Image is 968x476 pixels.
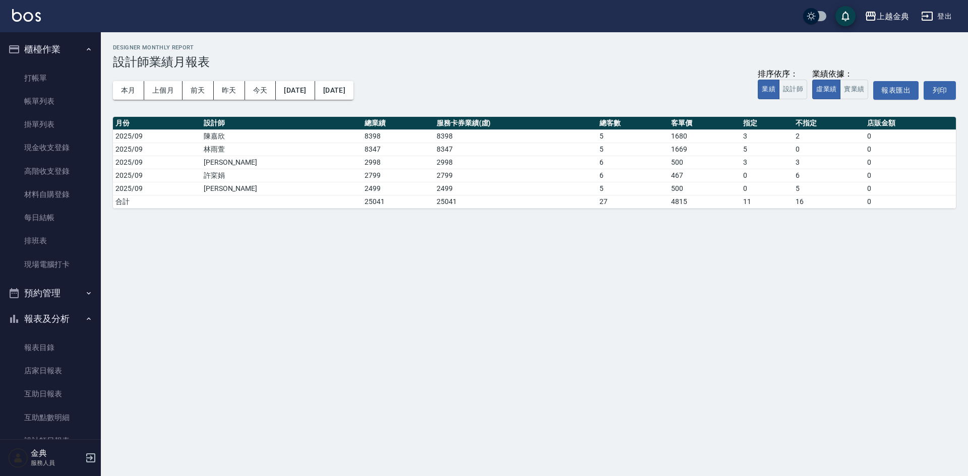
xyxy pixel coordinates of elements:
a: 帳單列表 [4,90,97,113]
th: 客單價 [669,117,740,130]
a: 店家日報表 [4,359,97,382]
img: Logo [12,9,41,22]
th: 總業績 [362,117,434,130]
a: 報表目錄 [4,336,97,359]
td: 4815 [669,195,740,208]
td: 陳嘉欣 [201,129,362,143]
th: 服務卡券業績(虛) [434,117,597,130]
td: 500 [669,182,740,195]
a: 排班表 [4,229,97,252]
a: 現場電腦打卡 [4,253,97,276]
td: 16 [793,195,865,208]
th: 不指定 [793,117,865,130]
a: 設計師日報表 [4,429,97,452]
td: 8347 [362,143,434,156]
td: 5 [741,143,793,156]
th: 月份 [113,117,201,130]
td: 0 [741,182,793,195]
td: 2499 [434,182,597,195]
button: 今天 [245,81,276,100]
a: 打帳單 [4,66,97,90]
td: 2499 [362,182,434,195]
button: 登出 [917,7,956,26]
a: 高階收支登錄 [4,160,97,183]
td: 2025/09 [113,182,201,195]
table: a dense table [113,117,956,209]
td: 0 [865,182,956,195]
td: 0 [865,156,956,169]
td: 5 [597,129,669,143]
td: 8398 [434,129,597,143]
td: 0 [865,143,956,156]
button: 實業績 [840,80,868,99]
h5: 金典 [31,448,82,458]
button: 設計師 [779,80,807,99]
a: 互助點數明細 [4,406,97,429]
td: 2799 [434,169,597,182]
th: 總客數 [597,117,669,130]
a: 每日結帳 [4,206,97,229]
img: Person [8,448,28,468]
a: 現金收支登錄 [4,136,97,159]
button: 列印 [924,81,956,100]
td: 1680 [669,129,740,143]
button: 本月 [113,81,144,100]
button: 櫃檯作業 [4,36,97,62]
button: 昨天 [214,81,245,100]
td: 3 [741,129,793,143]
button: [DATE] [276,81,315,100]
th: 設計師 [201,117,362,130]
td: 0 [865,169,956,182]
th: 店販金額 [865,117,956,130]
td: [PERSON_NAME] [201,156,362,169]
td: 2025/09 [113,169,201,182]
button: [DATE] [315,81,353,100]
td: 2998 [362,156,434,169]
button: 預約管理 [4,280,97,306]
td: 林雨萱 [201,143,362,156]
td: [PERSON_NAME] [201,182,362,195]
td: 2799 [362,169,434,182]
div: 業績依據： [812,69,868,80]
td: 25041 [434,195,597,208]
td: 3 [793,156,865,169]
button: 上越金典 [861,6,913,27]
h3: 設計師業績月報表 [113,55,956,69]
button: 報表及分析 [4,306,97,332]
button: 上個月 [144,81,183,100]
td: 2 [793,129,865,143]
td: 5 [597,143,669,156]
td: 3 [741,156,793,169]
td: 2025/09 [113,129,201,143]
button: 報表匯出 [873,81,919,100]
td: 8347 [434,143,597,156]
td: 6 [597,156,669,169]
td: 許寀娟 [201,169,362,182]
td: 6 [597,169,669,182]
td: 467 [669,169,740,182]
td: 合計 [113,195,201,208]
td: 6 [793,169,865,182]
td: 5 [597,182,669,195]
p: 服務人員 [31,458,82,467]
a: 互助日報表 [4,382,97,405]
button: save [835,6,856,26]
a: 掛單列表 [4,113,97,136]
td: 0 [793,143,865,156]
h2: Designer Monthly Report [113,44,956,51]
td: 25041 [362,195,434,208]
td: 27 [597,195,669,208]
div: 排序依序： [758,69,807,80]
td: 2998 [434,156,597,169]
th: 指定 [741,117,793,130]
td: 0 [865,195,956,208]
div: 上越金典 [877,10,909,23]
td: 2025/09 [113,156,201,169]
td: 0 [741,169,793,182]
td: 2025/09 [113,143,201,156]
button: 前天 [183,81,214,100]
a: 材料自購登錄 [4,183,97,206]
button: 虛業績 [812,80,840,99]
td: 8398 [362,129,434,143]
